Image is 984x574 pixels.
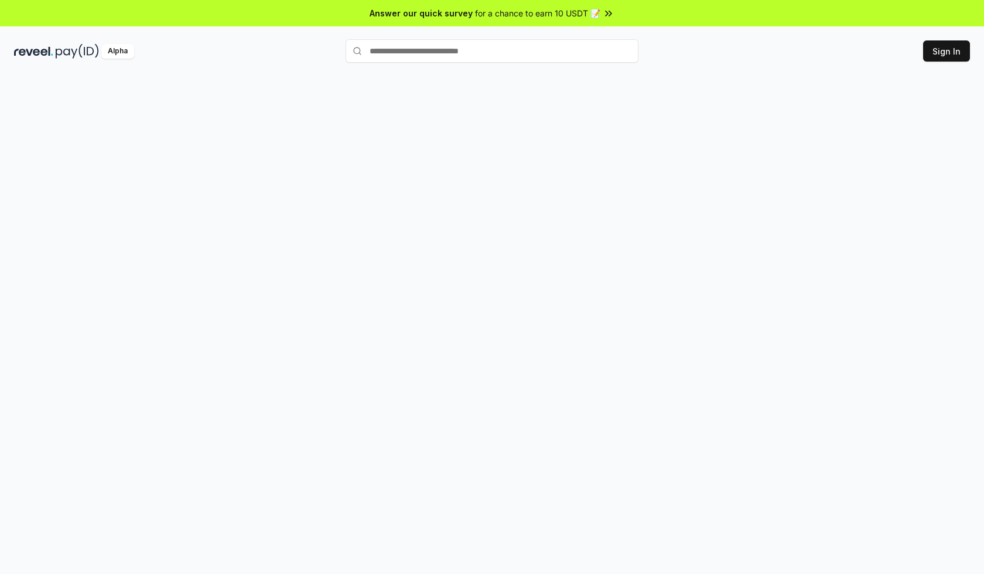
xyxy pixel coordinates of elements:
[101,44,134,59] div: Alpha
[14,44,53,59] img: reveel_dark
[56,44,99,59] img: pay_id
[923,40,970,62] button: Sign In
[475,7,600,19] span: for a chance to earn 10 USDT 📝
[370,7,473,19] span: Answer our quick survey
